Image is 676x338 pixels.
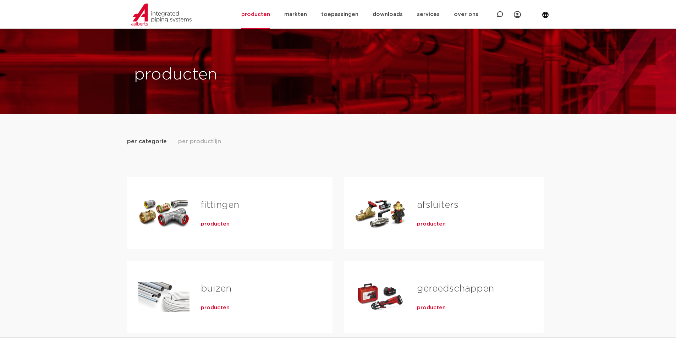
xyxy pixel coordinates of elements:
[201,200,239,210] a: fittingen
[201,221,230,228] a: producten
[201,304,230,311] a: producten
[417,221,446,228] a: producten
[134,63,335,86] h1: producten
[417,304,446,311] a: producten
[178,137,221,146] span: per productlijn
[127,137,167,146] span: per categorie
[417,284,494,293] a: gereedschappen
[417,200,458,210] a: afsluiters
[201,284,231,293] a: buizen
